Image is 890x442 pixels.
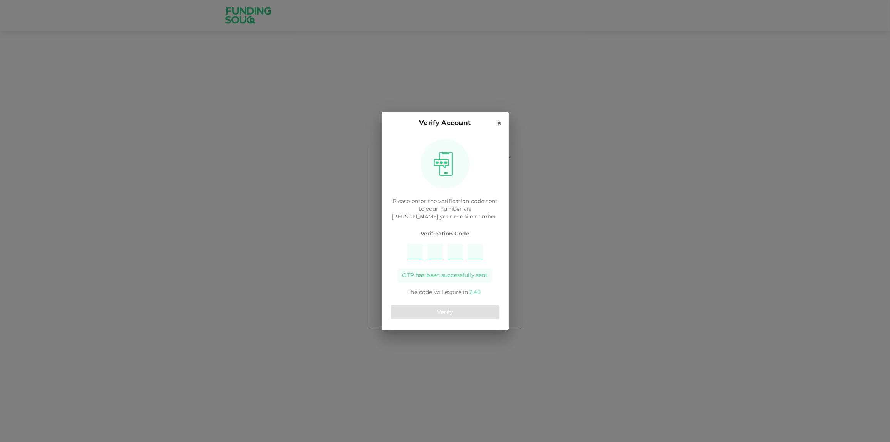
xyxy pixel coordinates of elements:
input: Please enter OTP character 4 [468,244,483,259]
p: Verify Account [419,118,471,128]
span: 2 : 40 [470,290,481,295]
span: The code will expire in [407,290,468,295]
span: your mobile number [440,214,496,220]
span: Verification Code [391,230,499,238]
span: OTP has been successfully sent [402,272,488,279]
input: Please enter OTP character 2 [427,244,443,259]
img: otpImage [431,152,456,176]
input: Please enter OTP character 3 [448,244,463,259]
input: Please enter OTP character 1 [407,244,423,259]
p: Please enter the verification code sent to your number via [PERSON_NAME] [391,198,499,221]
